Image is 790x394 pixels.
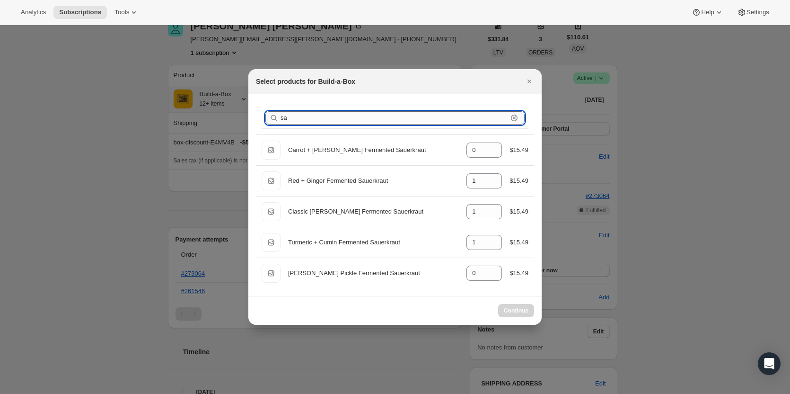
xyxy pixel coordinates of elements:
span: Help [701,9,714,16]
button: Subscriptions [53,6,107,19]
input: Search products [281,111,508,125]
div: $15.49 [509,238,528,247]
div: Classic [PERSON_NAME] Fermented Sauerkraut [288,207,459,216]
div: Open Intercom Messenger [758,352,781,375]
div: $15.49 [509,176,528,186]
button: Analytics [15,6,52,19]
div: $15.49 [509,145,528,155]
span: Subscriptions [59,9,101,16]
button: Clear [509,113,519,123]
span: Analytics [21,9,46,16]
div: [PERSON_NAME] Pickle Fermented Sauerkraut [288,269,459,278]
span: Settings [746,9,769,16]
span: Tools [114,9,129,16]
h2: Select products for Build-a-Box [256,77,355,86]
button: Tools [109,6,144,19]
button: Help [686,6,729,19]
div: Carrot + [PERSON_NAME] Fermented Sauerkraut [288,145,459,155]
button: Close [523,75,536,88]
div: $15.49 [509,269,528,278]
div: Red + Ginger Fermented Sauerkraut [288,176,459,186]
div: Turmeric + Cumin Fermented Sauerkraut [288,238,459,247]
button: Settings [731,6,775,19]
div: $15.49 [509,207,528,216]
